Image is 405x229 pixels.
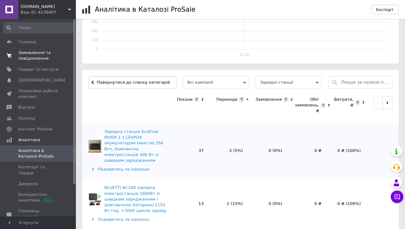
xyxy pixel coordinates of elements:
span: Джерела [18,181,38,187]
text: 200 [92,38,98,42]
span: Каталог ProSale [18,126,52,132]
td: 2 (15%) [210,178,249,229]
img: Зарядна станція EcoFlow RIVER 2 з LiFePO4 акумулятором ємністю 256 Втч, Компактна електростанція ... [89,140,101,153]
span: Товари та послуги [18,67,58,72]
span: Зарядні станції [255,76,322,89]
div: Обіг замовлень, ₴ [295,97,319,114]
td: 37 [171,123,210,178]
text: 600 [92,20,98,24]
td: 2 (5%) [210,123,249,178]
td: 0 (0%) [249,178,288,229]
span: Гаманець компанії [18,208,58,220]
div: Ваш ID: 4136407 [21,9,76,15]
button: Чат з покупцем [391,190,403,203]
div: Замовлення [255,97,282,102]
div: Переходи [216,97,237,102]
text: 12.10 [240,52,249,57]
h1: Аналітика в Каталозі ProSale [95,6,195,13]
div: Покази [177,97,193,102]
div: Зарядна станція EcoFlow RIVER 2 з LiFePO4 акумулятором ємністю 256 Втч, Компактна електростанція ... [104,129,169,163]
span: Barty.Market [21,4,68,9]
span: Повернутися до списку категорій [95,80,170,85]
span: Показники роботи компанії [18,88,58,99]
span: Конкурентна аналітика [18,192,58,203]
div: Витрати, ₴ [334,97,353,108]
input: Пошук [3,22,75,33]
span: Аналітика [18,137,40,143]
button: Експорт [371,5,399,14]
span: Відгуки [18,105,35,110]
img: BLUETTI AC180 зарядна електростанція 1800Вт зі швидким заряджанням і довговічною батареєю 1152 Вт... [89,193,101,206]
span: Головна [18,39,36,45]
td: 0 ₴ (100%) [328,123,367,178]
td: 0 (0%) [249,123,288,178]
span: Замовлення та повідомлення [18,50,58,61]
text: 400 [92,29,98,33]
text: 0 [96,47,98,51]
td: 0 ₴ (100%) [328,178,367,229]
td: 0 ₴ [289,178,328,229]
span: Покупці [18,116,35,121]
td: 13 [171,178,210,229]
button: Повернутися до списку категорій [89,76,176,89]
span: Категорії та товари [18,164,58,176]
div: BLUETTI AC180 зарядна електростанція 1800Вт зі швидким заряджанням і довговічною батареєю 1152 Вт... [104,185,169,214]
span: Аналітика в Каталозі ProSale [18,148,58,159]
div: Подивитись по каналах [89,166,169,172]
td: 0 ₴ [289,123,328,178]
span: Всі кампанії [183,76,249,89]
span: Експорт [376,7,394,12]
span: [DEMOGRAPHIC_DATA] [18,77,65,83]
div: Подивитись по каналах [89,217,169,222]
input: Пошук за назвою позиції, артикулу, пошуковими запитами [341,76,389,88]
